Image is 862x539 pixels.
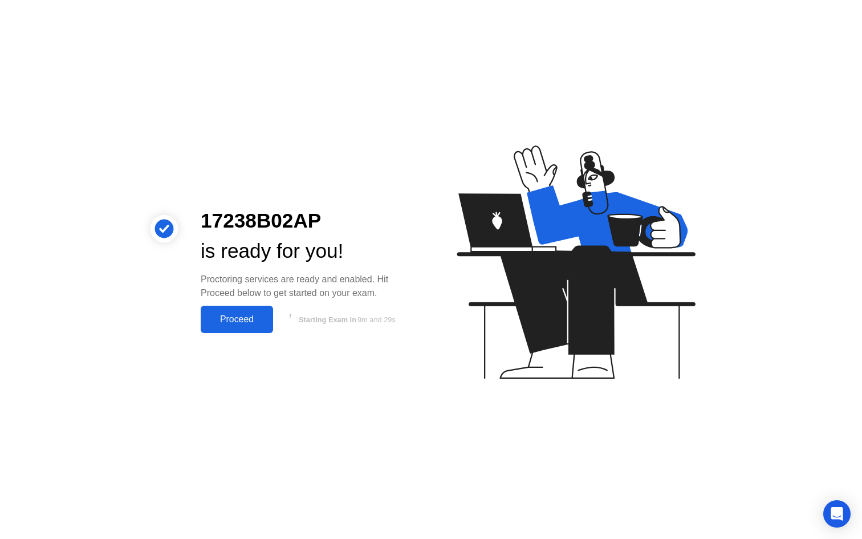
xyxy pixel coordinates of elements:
[201,306,273,333] button: Proceed
[204,314,270,325] div: Proceed
[201,236,413,266] div: is ready for you!
[279,309,413,330] button: Starting Exam in9m and 29s
[823,500,851,528] div: Open Intercom Messenger
[201,273,413,300] div: Proctoring services are ready and enabled. Hit Proceed below to get started on your exam.
[201,206,413,236] div: 17238B02AP
[357,315,396,324] span: 9m and 29s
